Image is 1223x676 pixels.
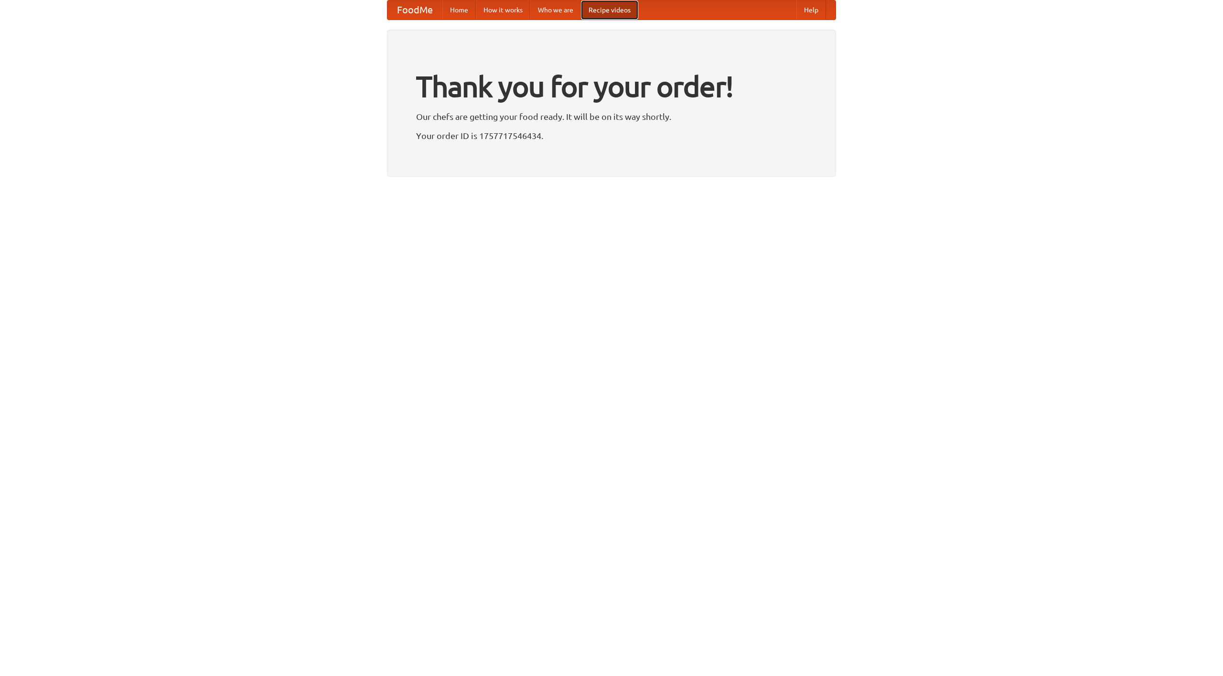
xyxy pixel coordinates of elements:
a: How it works [476,0,530,20]
a: Help [796,0,826,20]
a: FoodMe [387,0,442,20]
a: Recipe videos [581,0,638,20]
a: Home [442,0,476,20]
h1: Thank you for your order! [416,64,807,109]
a: Who we are [530,0,581,20]
p: Your order ID is 1757717546434. [416,129,807,143]
p: Our chefs are getting your food ready. It will be on its way shortly. [416,109,807,124]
